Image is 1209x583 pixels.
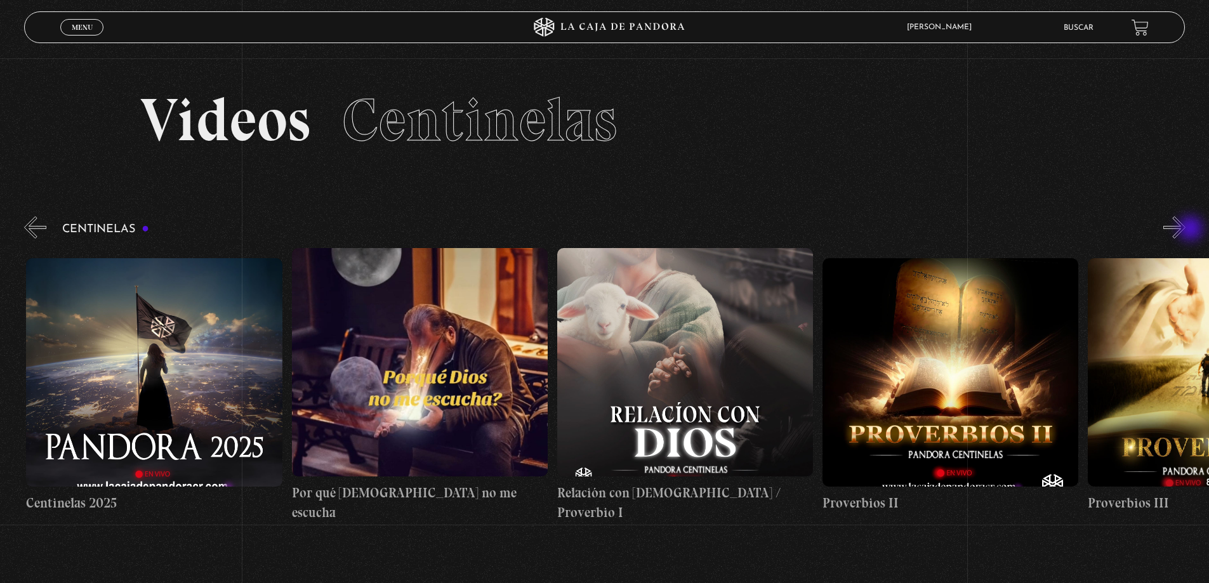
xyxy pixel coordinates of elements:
h4: Centinelas 2025 [26,493,282,513]
span: [PERSON_NAME] [901,23,984,31]
a: View your shopping cart [1132,19,1149,36]
h4: Proverbios II [823,493,1078,513]
a: Buscar [1064,24,1093,32]
span: Cerrar [67,34,97,43]
button: Next [1163,216,1186,239]
span: Centinelas [342,84,617,156]
h3: Centinelas [62,223,149,235]
a: Centinelas 2025 [26,248,282,523]
button: Previous [24,216,46,239]
a: Relación con [DEMOGRAPHIC_DATA] / Proverbio I [557,248,813,523]
a: Por qué [DEMOGRAPHIC_DATA] no me escucha [292,248,548,523]
a: Proverbios II [823,248,1078,523]
h2: Videos [140,90,1069,150]
span: Menu [72,23,93,31]
h4: Relación con [DEMOGRAPHIC_DATA] / Proverbio I [557,483,813,523]
h4: Por qué [DEMOGRAPHIC_DATA] no me escucha [292,483,548,523]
